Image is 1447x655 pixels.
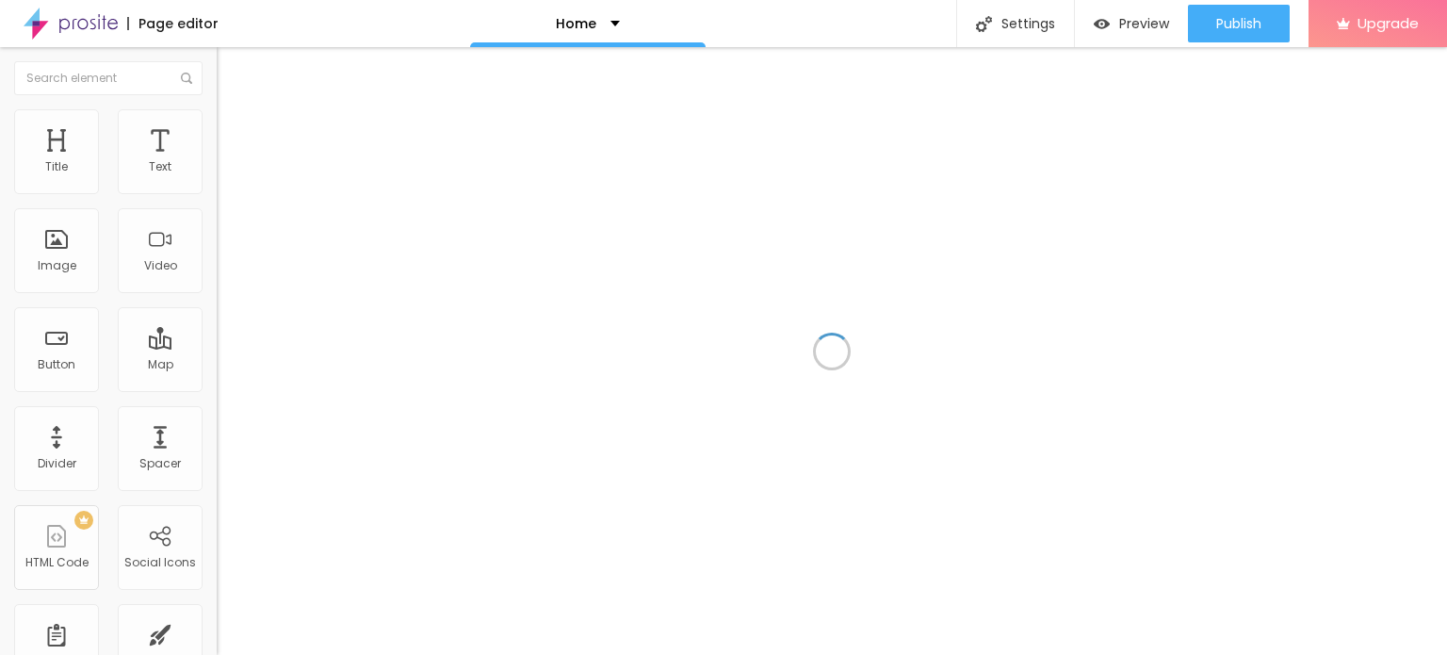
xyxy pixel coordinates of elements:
div: Page editor [127,17,219,30]
div: Text [149,160,171,173]
div: Title [45,160,68,173]
span: Publish [1216,16,1261,31]
button: Publish [1188,5,1290,42]
div: Video [144,259,177,272]
span: Preview [1119,16,1169,31]
div: Button [38,358,75,371]
p: Home [556,17,596,30]
div: Social Icons [124,556,196,569]
span: Upgrade [1358,15,1419,31]
div: Divider [38,457,76,470]
input: Search element [14,61,203,95]
div: HTML Code [25,556,89,569]
button: Preview [1075,5,1188,42]
div: Map [148,358,173,371]
div: Spacer [139,457,181,470]
img: view-1.svg [1094,16,1110,32]
img: Icone [976,16,992,32]
div: Image [38,259,76,272]
img: Icone [181,73,192,84]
